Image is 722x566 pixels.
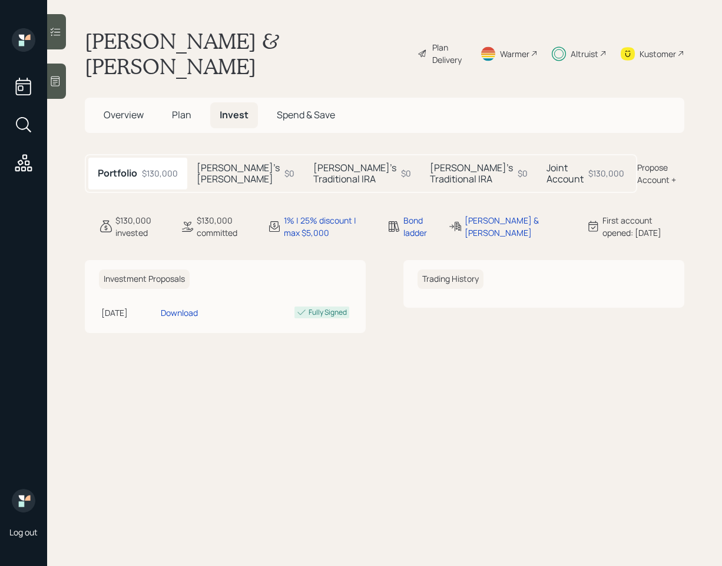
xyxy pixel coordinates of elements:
div: [PERSON_NAME] & [PERSON_NAME] [465,214,572,239]
div: Fully Signed [309,307,347,318]
h6: Investment Proposals [99,269,190,289]
div: $130,000 committed [197,214,254,239]
div: Plan Delivery [432,41,466,66]
span: Invest [220,108,249,121]
div: Propose Account + [637,161,684,186]
div: First account opened: [DATE] [602,214,684,239]
div: Log out [9,527,38,538]
h5: Joint Account [547,162,584,185]
div: Bond ladder [403,214,434,239]
h1: [PERSON_NAME] & [PERSON_NAME] [85,28,408,79]
div: 1% | 25% discount | max $5,000 [284,214,373,239]
div: $130,000 invested [115,214,166,239]
h5: [PERSON_NAME]'s [PERSON_NAME] [197,162,280,185]
span: Plan [172,108,191,121]
div: $0 [401,167,411,179]
span: Overview [104,108,144,121]
div: Kustomer [640,48,676,60]
div: $130,000 [142,167,178,179]
div: $130,000 [588,167,624,179]
img: retirable_logo.png [12,489,35,512]
div: [DATE] [101,307,156,319]
div: Altruist [571,48,598,60]
div: $0 [518,167,528,179]
h6: Trading History [418,269,483,289]
div: Warmer [500,48,529,60]
span: Spend & Save [277,108,335,121]
h5: Portfolio [98,168,137,179]
div: $0 [284,167,294,179]
div: Download [161,307,198,319]
h5: [PERSON_NAME]'s Traditional IRA [430,162,513,185]
h5: [PERSON_NAME]'s Traditional IRA [313,162,396,185]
